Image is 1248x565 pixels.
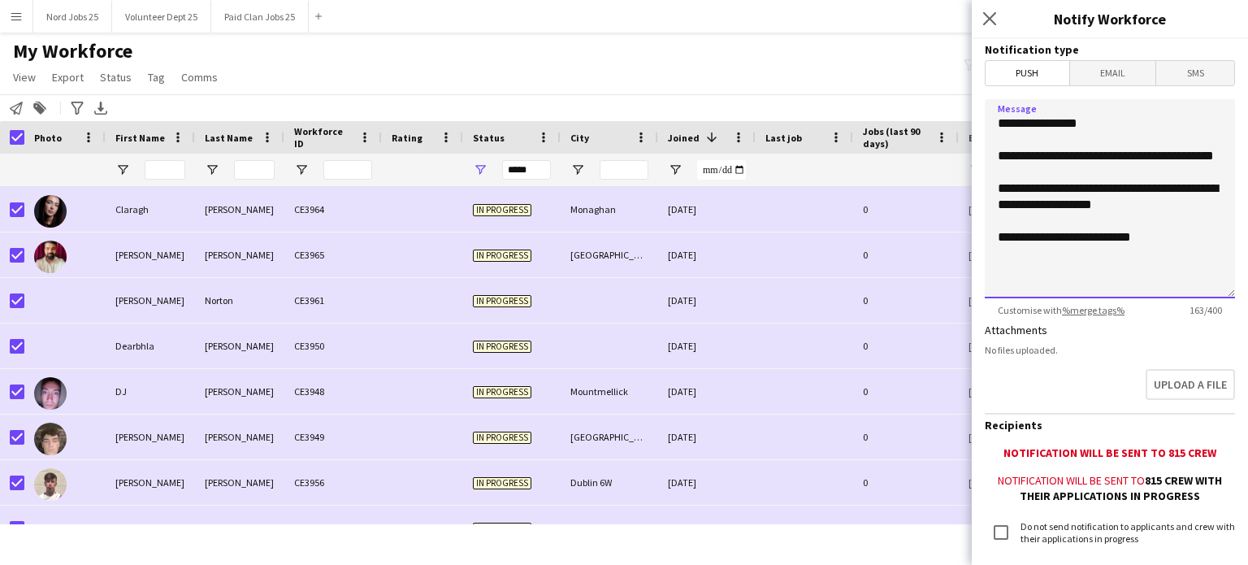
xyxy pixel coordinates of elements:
div: [DATE] [658,278,756,323]
div: CE3961 [284,278,382,323]
a: Export [45,67,90,88]
app-action-btn: Export XLSX [91,98,110,118]
button: Open Filter Menu [570,163,585,177]
span: Comms [181,70,218,85]
div: [PERSON_NAME] [106,415,195,459]
div: 0 [853,415,959,459]
input: First Name Filter Input [145,160,185,180]
span: In progress [473,386,531,398]
div: 0 [853,369,959,414]
div: [PERSON_NAME] [195,233,284,277]
div: CE3949 [284,415,382,459]
div: CE3948 [284,369,382,414]
span: City [570,132,589,144]
button: Nord Jobs 25 [33,1,112,33]
app-action-btn: Add to tag [30,98,50,118]
button: Open Filter Menu [205,163,219,177]
a: Comms [175,67,224,88]
div: Mountmellick [561,369,658,414]
span: In progress [473,432,531,444]
span: In progress [473,204,531,216]
div: Dearbhla [106,324,195,368]
div: 0 [853,187,959,232]
div: [PERSON_NAME] [106,233,195,277]
img: Claragh Mc Dermott [34,195,67,228]
b: 815 crew with their applications in progress [1020,473,1222,502]
div: [GEOGRAPHIC_DATA] [561,233,658,277]
div: CE3956 [284,460,382,505]
span: Export [52,70,84,85]
button: Volunteer Dept 25 [112,1,211,33]
div: [PERSON_NAME] [195,415,284,459]
div: [PERSON_NAME] [195,506,284,550]
a: View [6,67,42,88]
span: Photo [34,132,62,144]
span: 163 / 400 [1176,304,1235,316]
div: Dublin 6W [561,460,658,505]
label: Attachments [985,323,1047,337]
span: In progress [473,250,531,262]
div: 0 [853,278,959,323]
div: [PERSON_NAME] [106,460,195,505]
span: Last Name [205,132,253,144]
span: Status [100,70,132,85]
span: SMS [1156,61,1234,85]
div: [DATE] [658,506,756,550]
div: [GEOGRAPHIC_DATA] [561,415,658,459]
div: [DATE] [658,369,756,414]
app-action-btn: Advanced filters [67,98,87,118]
input: City Filter Input [600,160,648,180]
div: [PERSON_NAME] [195,369,284,414]
div: [DATE] [658,460,756,505]
div: No files uploaded. [985,344,1235,356]
span: Joined [668,132,700,144]
span: In progress [473,477,531,489]
div: CE3958 [284,506,382,550]
div: 0 [853,460,959,505]
span: My Workforce [13,39,132,63]
span: Rating [392,132,422,144]
span: First Name [115,132,165,144]
img: Shashidhar Yaligar [34,241,67,273]
span: Tag [148,70,165,85]
app-action-btn: Notify workforce [6,98,26,118]
label: Do not send notification to applicants and crew with their applications in progress [1017,520,1235,545]
h3: Recipients [985,418,1235,432]
a: %merge tags% [1062,304,1124,316]
span: Jobs (last 90 days) [863,125,929,150]
div: [PERSON_NAME] [195,460,284,505]
div: [DATE] [658,415,756,459]
div: [PERSON_NAME] [195,187,284,232]
div: Claragh [106,187,195,232]
div: CE3964 [284,187,382,232]
div: 0 [853,233,959,277]
h3: Notify Workforce [972,8,1248,29]
input: Status Filter Input [502,160,551,180]
div: [PERSON_NAME] [106,278,195,323]
span: View [13,70,36,85]
a: Status [93,67,138,88]
span: Email [1070,61,1156,85]
a: Tag [141,67,171,88]
img: DJ Conroy [34,377,67,410]
button: Open Filter Menu [115,163,130,177]
span: Workforce ID [294,125,353,150]
img: Edmund Quigley [34,423,67,455]
span: In progress [473,295,531,307]
div: CE3965 [284,233,382,277]
div: 0 [853,506,959,550]
button: Open Filter Menu [668,163,682,177]
div: [PERSON_NAME] [106,506,195,550]
span: In progress [473,523,531,535]
div: CE3950 [284,324,382,368]
span: In progress [473,341,531,353]
img: Josh Meade [34,468,67,501]
div: [PERSON_NAME] [195,324,284,368]
button: Upload a file [1146,369,1235,400]
div: [DATE] [658,324,756,368]
button: Open Filter Menu [294,163,309,177]
span: Last job [765,132,802,144]
span: Push [986,61,1069,85]
div: [DATE] [658,187,756,232]
h3: Notification type [985,42,1235,57]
